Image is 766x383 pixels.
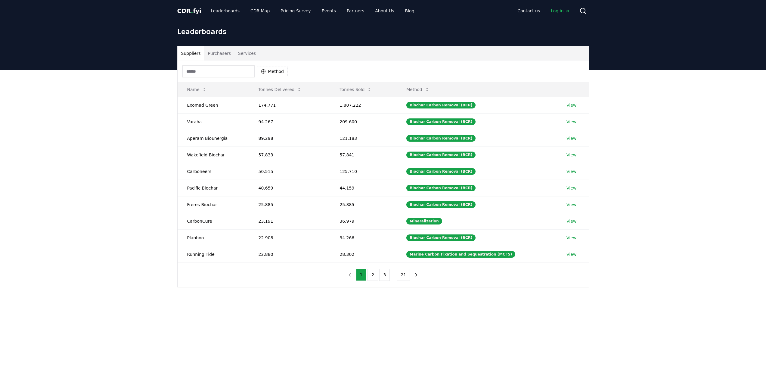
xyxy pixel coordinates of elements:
[249,213,330,229] td: 23.191
[249,97,330,113] td: 174.771
[257,67,288,76] button: Method
[330,213,397,229] td: 36.979
[206,5,419,16] nav: Main
[249,196,330,213] td: 25.885
[566,102,576,108] a: View
[367,269,378,281] button: 2
[551,8,569,14] span: Log in
[330,180,397,196] td: 44.159
[566,168,576,174] a: View
[234,46,259,61] button: Services
[406,118,476,125] div: Biochar Carbon Removal (BCR)
[356,269,367,281] button: 1
[177,27,589,36] h1: Leaderboards
[317,5,341,16] a: Events
[330,146,397,163] td: 57.841
[397,269,410,281] button: 21
[566,218,576,224] a: View
[342,5,369,16] a: Partners
[249,130,330,146] td: 89.298
[178,229,249,246] td: Planboo
[566,119,576,125] a: View
[178,146,249,163] td: Wakefield Biochar
[177,7,201,15] a: CDR.fyi
[330,97,397,113] td: 1.807.222
[379,269,390,281] button: 3
[178,113,249,130] td: Varaha
[276,5,315,16] a: Pricing Survey
[513,5,574,16] nav: Main
[178,46,204,61] button: Suppliers
[191,7,193,14] span: .
[402,83,434,96] button: Method
[178,196,249,213] td: Freres Biochar
[204,46,234,61] button: Purchasers
[406,201,476,208] div: Biochar Carbon Removal (BCR)
[178,213,249,229] td: CarbonCure
[178,97,249,113] td: Exomad Green
[406,135,476,142] div: Biochar Carbon Removal (BCR)
[177,7,201,14] span: CDR fyi
[406,152,476,158] div: Biochar Carbon Removal (BCR)
[246,5,274,16] a: CDR Map
[330,130,397,146] td: 121.183
[406,251,515,258] div: Marine Carbon Fixation and Sequestration (MCFS)
[406,218,442,224] div: Mineralization
[513,5,545,16] a: Contact us
[335,83,377,96] button: Tonnes Sold
[566,251,576,257] a: View
[178,130,249,146] td: Aperam BioEnergia
[249,229,330,246] td: 22.908
[566,235,576,241] a: View
[249,246,330,262] td: 22.880
[330,113,397,130] td: 209.600
[406,102,476,108] div: Biochar Carbon Removal (BCR)
[566,152,576,158] a: View
[566,185,576,191] a: View
[330,246,397,262] td: 28.302
[330,229,397,246] td: 34.266
[330,163,397,180] td: 125.710
[411,269,421,281] button: next page
[249,163,330,180] td: 50.515
[178,246,249,262] td: Running Tide
[400,5,419,16] a: Blog
[249,113,330,130] td: 94.267
[182,83,212,96] button: Name
[566,135,576,141] a: View
[249,180,330,196] td: 40.659
[566,202,576,208] a: View
[178,180,249,196] td: Pacific Biochar
[330,196,397,213] td: 25.885
[206,5,244,16] a: Leaderboards
[254,83,307,96] button: Tonnes Delivered
[406,168,476,175] div: Biochar Carbon Removal (BCR)
[406,234,476,241] div: Biochar Carbon Removal (BCR)
[249,146,330,163] td: 57.833
[546,5,574,16] a: Log in
[178,163,249,180] td: Carboneers
[370,5,399,16] a: About Us
[406,185,476,191] div: Biochar Carbon Removal (BCR)
[391,271,395,278] li: ...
